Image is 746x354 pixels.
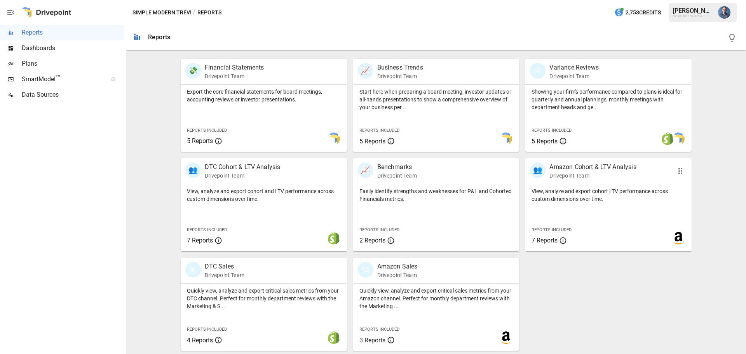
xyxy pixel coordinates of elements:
p: Drivepoint Team [549,72,598,80]
img: shopify [328,331,340,344]
span: Reports Included [532,227,572,232]
img: amazon [672,232,685,244]
p: Drivepoint Team [205,271,244,279]
span: 7 Reports [532,237,558,244]
button: Simple Modern Trevi [132,8,192,17]
p: Benchmarks [377,162,417,172]
span: 2 Reports [359,237,385,244]
img: smart model [672,133,685,145]
span: Reports Included [187,227,227,232]
span: 3 Reports [359,337,385,344]
p: Showing your firm's performance compared to plans is ideal for quarterly and annual plannings, mo... [532,88,685,111]
span: 7 Reports [187,237,213,244]
p: Start here when preparing a board meeting, investor updates or all-hands presentations to show a ... [359,88,513,111]
p: Drivepoint Team [549,172,636,180]
div: 📈 [358,63,373,78]
span: Data Sources [22,90,124,99]
p: Financial Statements [205,63,264,72]
span: Reports Included [532,128,572,133]
div: 🗓 [530,63,546,78]
div: 📈 [358,162,373,178]
img: shopify [661,133,674,145]
span: Reports Included [359,128,399,133]
span: Reports Included [187,327,227,332]
p: DTC Cohort & LTV Analysis [205,162,281,172]
div: Reports [148,33,170,41]
div: [PERSON_NAME] [673,7,713,14]
span: 2,753 Credits [626,8,661,17]
p: Drivepoint Team [377,72,423,80]
p: View, analyze and export cohort and LTV performance across custom dimensions over time. [187,187,341,203]
p: Easily identify strengths and weaknesses for P&L and Cohorted Financials metrics. [359,187,513,203]
span: Plans [22,59,124,68]
img: smart model [500,133,512,145]
span: 5 Reports [532,138,558,145]
span: Reports Included [187,128,227,133]
p: Quickly view, analyze and export critical sales metrics from your DTC channel. Perfect for monthl... [187,287,341,310]
div: Simple Modern Trevi [673,14,713,18]
div: 👥 [530,162,546,178]
div: / [193,8,196,17]
img: shopify [328,232,340,244]
img: smart model [328,133,340,145]
p: Quickly view, analyze and export critical sales metrics from your Amazon channel. Perfect for mon... [359,287,513,310]
img: Mike Beckham [718,6,730,19]
div: 💸 [185,63,201,78]
span: 5 Reports [187,137,213,145]
span: Reports [22,28,124,37]
button: Mike Beckham [713,2,735,23]
p: View, analyze and export cohort LTV performance across custom dimensions over time. [532,187,685,203]
span: SmartModel [22,75,103,84]
p: Drivepoint Team [377,172,417,180]
p: Drivepoint Team [377,271,418,279]
p: Export the core financial statements for board meetings, accounting reviews or investor presentat... [187,88,341,103]
p: Business Trends [377,63,423,72]
div: 🛍 [185,262,201,277]
div: 🛍 [358,262,373,277]
span: Reports Included [359,327,399,332]
p: DTC Sales [205,262,244,271]
p: Drivepoint Team [205,72,264,80]
p: Drivepoint Team [205,172,281,180]
p: Amazon Sales [377,262,418,271]
span: 5 Reports [359,138,385,145]
span: Dashboards [22,44,124,53]
div: 👥 [185,162,201,178]
span: 4 Reports [187,337,213,344]
img: amazon [500,331,512,344]
span: ™ [56,73,61,83]
p: Amazon Cohort & LTV Analysis [549,162,636,172]
span: Reports Included [359,227,399,232]
p: Variance Reviews [549,63,598,72]
button: 2,753Credits [611,5,664,20]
